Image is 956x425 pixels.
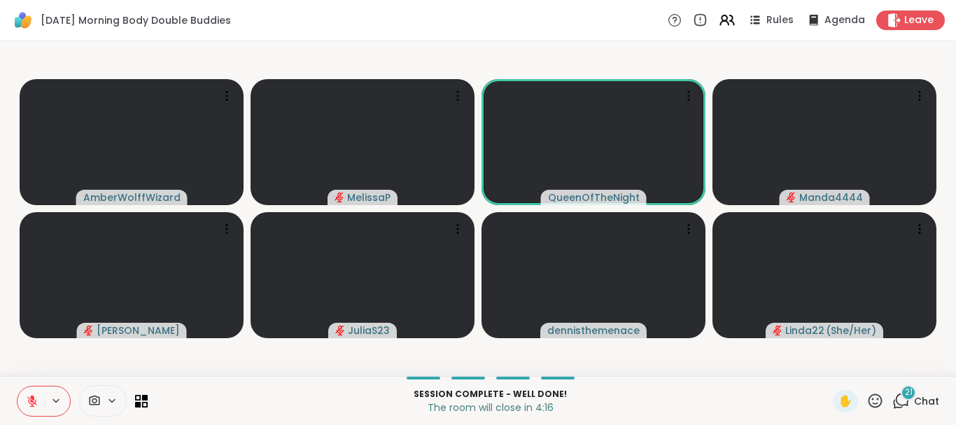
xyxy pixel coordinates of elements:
[335,193,344,202] span: audio-muted
[787,193,796,202] span: audio-muted
[84,326,94,335] span: audio-muted
[904,13,934,27] span: Leave
[348,323,390,337] span: JuliaS23
[83,190,181,204] span: AmberWolffWizard
[547,323,640,337] span: dennisthemenace
[548,190,640,204] span: QueenOfTheNight
[97,323,180,337] span: [PERSON_NAME]
[347,190,391,204] span: MelissaP
[785,323,824,337] span: Linda22
[766,13,794,27] span: Rules
[824,13,865,27] span: Agenda
[799,190,863,204] span: Manda4444
[826,323,876,337] span: ( She/Her )
[773,326,782,335] span: audio-muted
[156,388,824,400] p: Session Complete - well done!
[905,386,913,398] span: 21
[41,13,231,27] span: [DATE] Morning Body Double Buddies
[838,393,852,410] span: ✋
[156,400,824,414] p: The room will close in 4:16
[914,394,939,408] span: Chat
[335,326,345,335] span: audio-muted
[11,8,35,32] img: ShareWell Logomark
